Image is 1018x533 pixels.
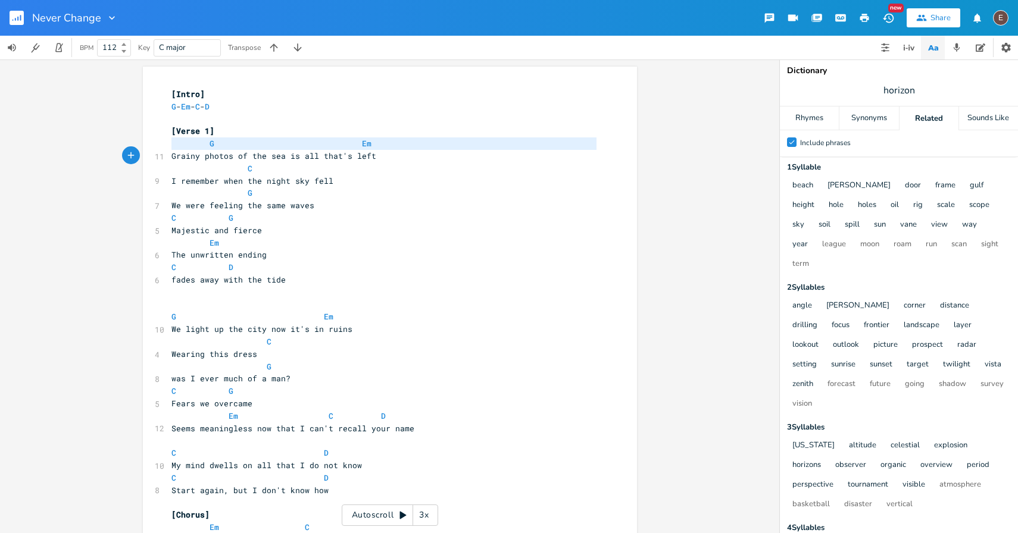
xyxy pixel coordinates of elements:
span: We were feeling the same waves [171,200,314,211]
button: explosion [934,441,967,451]
span: C [248,163,252,174]
span: fades away with the tide [171,274,286,285]
div: Related [900,106,958,130]
button: angle [792,301,812,311]
button: layer [954,321,972,331]
span: was I ever much of a man? [171,373,291,384]
span: G [267,361,271,372]
button: door [905,181,921,191]
span: [Verse 1] [171,126,214,136]
span: [Intro] [171,89,205,99]
button: sunset [870,360,892,370]
span: G [248,187,252,198]
button: forecast [827,380,855,390]
button: [PERSON_NAME] [826,301,889,311]
span: Em [210,237,219,248]
span: G [229,385,233,396]
button: picture [873,340,898,350]
button: setting [792,360,817,370]
button: landscape [904,321,939,331]
button: [PERSON_NAME] [827,181,891,191]
button: hole [829,200,844,211]
span: C [171,262,176,272]
div: Rhymes [780,106,839,130]
span: My mind dwells on all that I do not know [171,460,362,471]
button: moon [860,240,879,250]
button: zenith [792,380,813,390]
button: Share [907,8,960,27]
button: beach [792,181,813,191]
button: vista [985,360,1001,370]
span: Grainy photos of the sea is all that's left [171,151,376,161]
button: New [876,7,900,29]
button: vision [792,399,812,409]
span: C [171,385,176,396]
button: frame [935,181,955,191]
button: prospect [912,340,943,350]
span: Em [362,138,371,149]
span: C [171,212,176,223]
span: C major [159,42,186,53]
span: D [229,262,233,272]
span: Em [324,311,333,322]
span: C [171,447,176,458]
button: target [907,360,929,370]
span: G [210,138,214,149]
button: term [792,259,809,269]
button: spill [845,220,860,230]
button: disaster [844,500,872,510]
div: New [888,4,904,12]
button: going [905,380,925,390]
button: lookout [792,340,819,350]
button: horizons [792,460,821,471]
div: Include phrases [800,139,851,146]
button: survey [980,380,1004,390]
button: frontier [864,321,889,331]
span: D [324,472,329,483]
span: Em [229,410,238,421]
div: Transpose [228,44,261,51]
button: E [993,4,1008,32]
button: year [792,240,808,250]
button: vertical [886,500,913,510]
span: Majestic and fierce [171,225,262,236]
button: vane [900,220,917,230]
button: focus [832,321,850,331]
span: - - - [171,101,210,112]
button: radar [957,340,976,350]
button: rig [913,200,923,211]
span: Seems meaningless now that I can't recall your name [171,423,414,434]
span: D [205,101,210,112]
button: drilling [792,321,817,331]
button: atmosphere [939,480,981,490]
span: I remember when the night sky fell [171,175,338,186]
button: holes [858,200,876,211]
button: sun [874,220,886,230]
button: celestial [891,441,920,451]
button: twilight [943,360,970,370]
span: Em [210,522,219,532]
span: C [171,472,176,483]
button: future [870,380,891,390]
span: G [171,101,176,112]
button: distance [940,301,969,311]
span: C [195,101,200,112]
span: Start again, but I don't know how [171,485,329,496]
div: Sounds Like [959,106,1018,130]
button: organic [880,460,906,471]
div: Dictionary [787,67,1011,75]
button: altitude [849,441,876,451]
button: corner [904,301,926,311]
button: shadow [939,380,966,390]
button: period [967,460,989,471]
button: sight [981,240,998,250]
button: [US_STATE] [792,441,835,451]
div: 4 Syllable s [787,524,1011,532]
button: scope [969,200,989,211]
span: Em [181,101,191,112]
button: oil [891,200,899,211]
span: [Chorus] [171,509,210,520]
button: roam [894,240,911,250]
button: scan [951,240,967,250]
div: edward [993,10,1008,26]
